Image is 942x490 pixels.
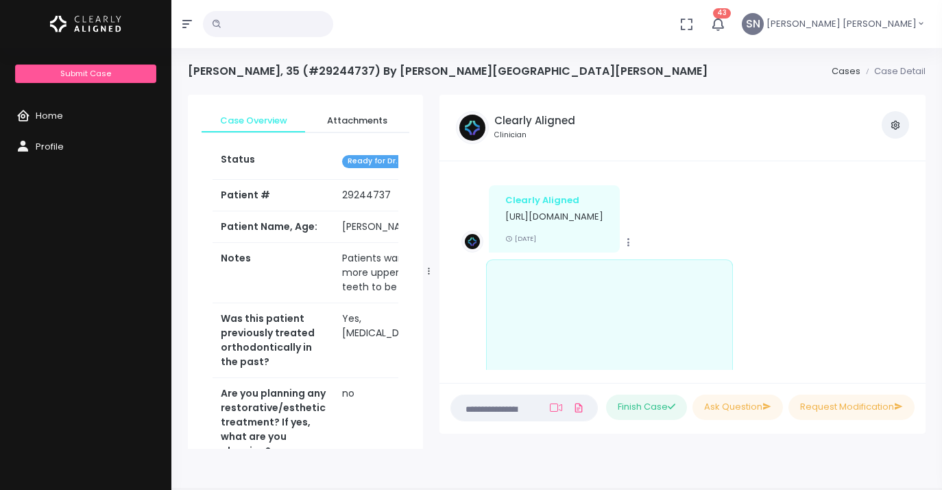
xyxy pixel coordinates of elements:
span: Home [36,109,63,122]
th: Was this patient previously treated orthodontically in the past? [213,303,334,378]
span: [PERSON_NAME] [PERSON_NAME] [766,17,917,31]
h5: Clearly Aligned [494,115,575,127]
td: [PERSON_NAME], 35 [334,211,446,243]
img: Logo Horizontal [50,10,121,38]
td: Patients wants more upper front teeth to be aligned [334,243,446,303]
div: scrollable content [450,172,915,371]
div: scrollable content [188,95,423,449]
td: no [334,378,446,467]
span: Profile [36,140,64,153]
span: 43 [713,8,731,19]
span: Attachments [316,114,398,128]
th: Patient # [213,179,334,211]
a: Submit Case [15,65,156,83]
a: Add Loom Video [547,402,565,413]
button: Ask Question [692,395,783,420]
small: Clinician [494,130,575,141]
th: Status [213,144,334,179]
th: Patient Name, Age: [213,211,334,243]
small: [DATE] [505,234,536,243]
span: Ready for Dr. Review [342,155,432,168]
td: Yes, [MEDICAL_DATA] [334,303,446,378]
th: Notes [213,243,334,303]
a: Cases [832,65,860,78]
button: Request Modification [788,395,915,420]
h4: [PERSON_NAME], 35 (#29244737) By [PERSON_NAME][GEOGRAPHIC_DATA][PERSON_NAME] [188,65,708,78]
li: Case Detail [860,65,926,78]
span: Case Overview [213,114,294,128]
td: 29244737 [334,180,446,211]
span: Submit Case [60,68,111,79]
button: Finish Case [606,395,687,420]
div: Clearly Aligned [505,194,603,207]
span: SN [742,13,764,35]
p: [URL][DOMAIN_NAME] [505,210,603,224]
th: Are you planning any restorative/esthetic treatment? If yes, what are you planning? [213,378,334,467]
a: Add Files [570,395,587,420]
